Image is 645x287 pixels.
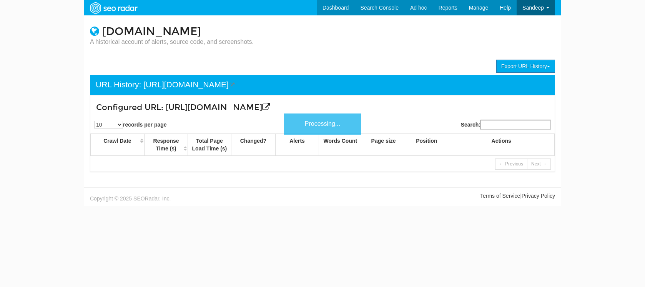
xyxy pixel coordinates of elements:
th: Actions: activate to sort column ascending [448,134,555,156]
div: Processing... [284,113,361,135]
select: records per page [94,121,123,128]
label: records per page [94,121,167,128]
button: Export URL History [496,60,555,73]
div: URL History: [URL][DOMAIN_NAME] [96,79,234,91]
th: Total Page Load Time (s): activate to sort column ascending [188,134,231,156]
span: Manage [469,5,489,11]
img: SEORadar [87,1,140,15]
span: Reports [439,5,457,11]
a: [DOMAIN_NAME] [102,25,201,38]
th: Crawl Date: activate to sort column ascending [91,134,145,156]
small: A historical account of alerts, source code, and screenshots. [90,38,254,46]
a: Terms of Service [480,193,520,199]
h3: Configured URL: [URL][DOMAIN_NAME] [96,103,472,112]
div: | [322,192,561,200]
a: Privacy Policy [522,193,555,199]
th: Changed?: activate to sort column ascending [231,134,276,156]
a: ← Previous [495,159,527,170]
span: Search Console [360,5,399,11]
th: Alerts: activate to sort column ascending [276,134,319,156]
input: Search: [480,120,551,130]
span: Help [500,5,511,11]
label: Search: [461,120,551,130]
span: Ad hoc [410,5,427,11]
th: Words Count: activate to sort column ascending [319,134,362,156]
span: Sandeep [522,5,544,11]
th: Response Time (s): activate to sort column ascending [144,134,188,156]
th: Page size: activate to sort column ascending [362,134,405,156]
th: Position: activate to sort column ascending [405,134,448,156]
a: Next → [527,159,551,170]
div: Copyright © 2025 SEORadar, Inc. [84,192,322,202]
